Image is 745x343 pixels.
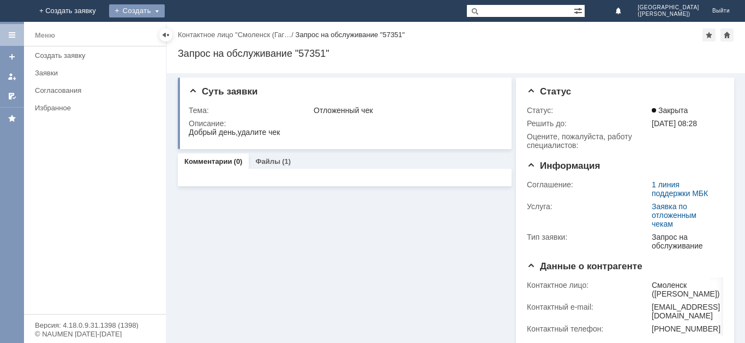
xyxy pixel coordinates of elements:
[527,324,650,333] div: Контактный телефон:
[702,28,716,42] div: Добавить в избранное
[35,330,155,338] div: © NAUMEN [DATE]-[DATE]
[314,106,497,115] div: Отложенный чек
[574,5,585,15] span: Расширенный поиск
[527,132,650,150] div: Oцените, пожалуйста, работу специалистов:
[189,106,311,115] div: Тема:
[178,48,734,59] div: Запрос на обслуживание "57351"
[652,202,696,228] a: Заявка по отложенным чекам
[527,86,571,97] span: Статус
[527,119,650,128] div: Решить до:
[159,28,172,42] div: Скрыть меню
[35,51,159,60] div: Создать заявку
[189,119,500,128] div: Описание:
[3,68,21,85] a: Мои заявки
[527,303,650,311] div: Контактный e-mail:
[652,303,720,320] div: [EMAIL_ADDRESS][DOMAIN_NAME]
[31,82,164,99] a: Согласования
[35,104,147,112] div: Избранное
[234,157,243,165] div: (0)
[527,281,650,289] div: Контактное лицо:
[35,86,159,94] div: Согласования
[184,157,232,165] a: Комментарии
[638,11,699,17] span: ([PERSON_NAME])
[35,322,155,329] div: Версия: 4.18.0.9.31.1398 (1398)
[527,180,650,189] div: Соглашение:
[652,281,720,298] div: Смоленск ([PERSON_NAME])
[3,87,21,105] a: Мои согласования
[652,106,688,115] span: Закрыта
[527,106,650,115] div: Статус:
[178,31,296,39] div: /
[296,31,405,39] div: Запрос на обслуживание "57351"
[255,157,280,165] a: Файлы
[31,47,164,64] a: Создать заявку
[109,4,165,17] div: Создать
[652,119,697,128] span: [DATE] 08:28
[527,261,642,271] span: Данные о контрагенте
[652,324,720,333] div: [PHONE_NUMBER]
[35,69,159,77] div: Заявки
[652,180,708,198] a: 1 линия поддержки МБК
[3,48,21,66] a: Создать заявку
[282,157,291,165] div: (1)
[527,202,650,211] div: Услуга:
[652,233,719,250] div: Запрос на обслуживание
[638,4,699,11] span: [GEOGRAPHIC_DATA]
[189,86,257,97] span: Суть заявки
[527,233,650,241] div: Тип заявки:
[527,161,600,171] span: Информация
[35,29,55,42] div: Меню
[178,31,291,39] a: Контактное лицо "Смоленск (Гаг…
[720,28,734,42] div: Сделать домашней страницей
[31,64,164,81] a: Заявки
